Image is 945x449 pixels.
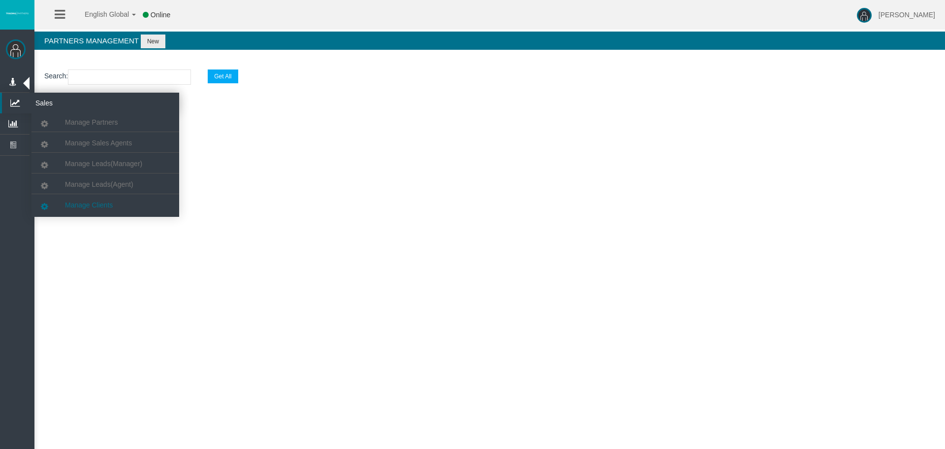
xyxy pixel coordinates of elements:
button: New [141,35,165,48]
a: Manage Leads(Agent) [31,175,179,193]
span: Manage Clients [65,201,113,209]
span: [PERSON_NAME] [879,11,935,19]
span: Manage Partners [65,118,118,126]
a: Sales [2,93,179,113]
span: Sales [28,93,125,113]
a: Manage Clients [31,196,179,214]
a: Manage Sales Agents [31,134,179,152]
p: : [44,69,935,85]
img: logo.svg [5,11,30,15]
a: Manage Leads(Manager) [31,155,179,173]
span: Online [151,11,170,19]
span: English Global [72,10,129,18]
span: Partners Management [44,36,139,45]
button: Get All [208,69,238,83]
span: Manage Sales Agents [65,139,132,147]
span: Manage Leads(Manager) [65,160,142,168]
a: Manage Partners [31,113,179,131]
span: Manage Leads(Agent) [65,180,133,188]
label: Search [44,70,66,82]
img: user-image [857,8,872,23]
